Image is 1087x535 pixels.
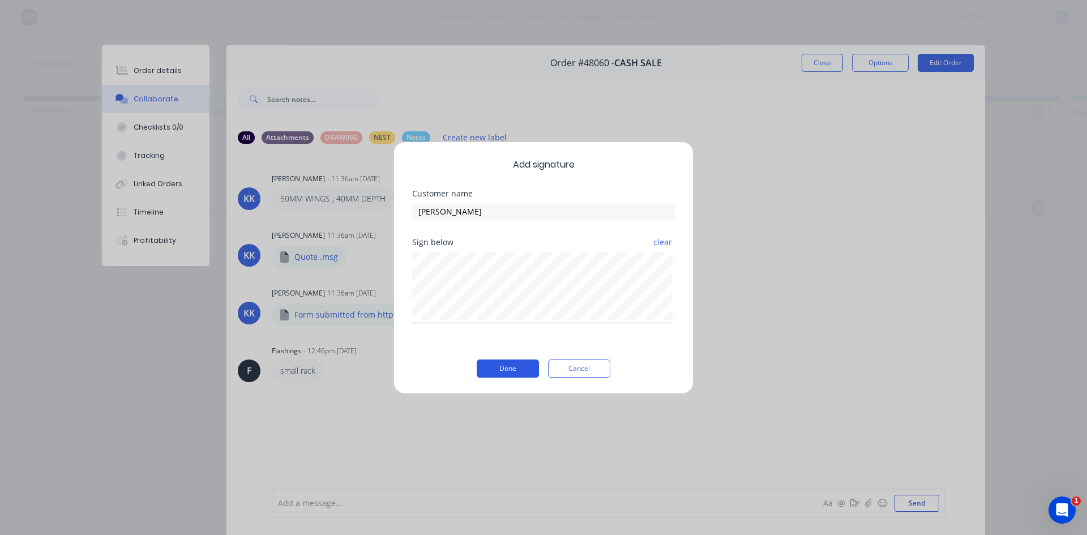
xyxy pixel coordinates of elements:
[477,359,539,378] button: Done
[548,359,610,378] button: Cancel
[412,158,675,172] span: Add signature
[412,190,675,198] div: Customer name
[412,203,675,220] input: Enter customer name
[1049,497,1076,524] iframe: Intercom live chat
[1072,497,1081,506] span: 1
[653,232,673,252] button: clear
[412,238,675,246] div: Sign below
